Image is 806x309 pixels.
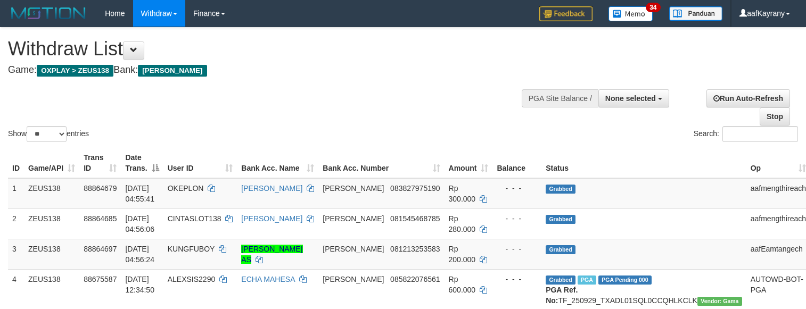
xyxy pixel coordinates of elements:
[125,214,154,233] span: [DATE] 04:56:06
[445,148,493,178] th: Amount: activate to sort column ascending
[546,215,575,224] span: Grabbed
[706,89,790,107] a: Run Auto-Refresh
[241,184,302,193] a: [PERSON_NAME]
[546,185,575,194] span: Grabbed
[121,148,163,178] th: Date Trans.: activate to sort column descending
[241,275,294,283] a: ECHA MAHESA
[24,208,79,239] td: ZEUS138
[163,148,237,178] th: User ID: activate to sort column ascending
[323,214,384,223] span: [PERSON_NAME]
[605,94,656,103] span: None selected
[669,6,722,21] img: panduan.png
[125,184,154,203] span: [DATE] 04:55:41
[24,178,79,209] td: ZEUS138
[37,65,113,77] span: OXPLAY > ZEUS138
[168,214,221,223] span: CINTASLOT138
[8,5,89,21] img: MOTION_logo.png
[323,275,384,283] span: [PERSON_NAME]
[546,286,578,305] b: PGA Ref. No:
[598,89,669,107] button: None selected
[497,213,537,224] div: - - -
[125,245,154,264] span: [DATE] 04:56:24
[522,89,598,107] div: PGA Site Balance /
[27,126,67,142] select: Showentries
[8,126,89,142] label: Show entries
[390,214,440,223] span: Copy 081545468785 to clipboard
[8,239,24,269] td: 3
[646,3,660,12] span: 34
[694,126,798,142] label: Search:
[390,184,440,193] span: Copy 083827975190 to clipboard
[722,126,798,142] input: Search:
[608,6,653,21] img: Button%20Memo.svg
[168,275,216,283] span: ALEXSIS2290
[79,148,121,178] th: Trans ID: activate to sort column ascending
[138,65,207,77] span: [PERSON_NAME]
[539,6,593,21] img: Feedback.jpg
[8,208,24,239] td: 2
[168,245,215,253] span: KUNGFUBOY
[449,214,476,233] span: Rp 280.000
[168,184,204,193] span: OKEPLON
[24,148,79,178] th: Game/API: activate to sort column ascending
[8,148,24,178] th: ID
[390,245,440,253] span: Copy 081213253583 to clipboard
[84,245,117,253] span: 88864697
[8,38,527,60] h1: Withdraw List
[241,245,302,264] a: [PERSON_NAME] AS
[449,245,476,264] span: Rp 200.000
[125,275,154,294] span: [DATE] 12:34:50
[84,214,117,223] span: 88864685
[449,275,476,294] span: Rp 600.000
[24,239,79,269] td: ZEUS138
[390,275,440,283] span: Copy 085822076561 to clipboard
[323,184,384,193] span: [PERSON_NAME]
[8,65,527,76] h4: Game: Bank:
[8,178,24,209] td: 1
[241,214,302,223] a: [PERSON_NAME]
[492,148,541,178] th: Balance
[497,244,537,254] div: - - -
[497,274,537,285] div: - - -
[318,148,444,178] th: Bank Acc. Number: activate to sort column ascending
[84,275,117,283] span: 88675587
[697,297,742,306] span: Vendor URL: https://trx31.1velocity.biz
[323,245,384,253] span: [PERSON_NAME]
[760,107,790,126] a: Stop
[578,275,596,285] span: Marked by aafpengsreynich
[598,275,652,285] span: PGA Pending
[449,184,476,203] span: Rp 300.000
[541,148,746,178] th: Status
[497,183,537,194] div: - - -
[546,245,575,254] span: Grabbed
[84,184,117,193] span: 88864679
[237,148,318,178] th: Bank Acc. Name: activate to sort column ascending
[546,275,575,285] span: Grabbed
